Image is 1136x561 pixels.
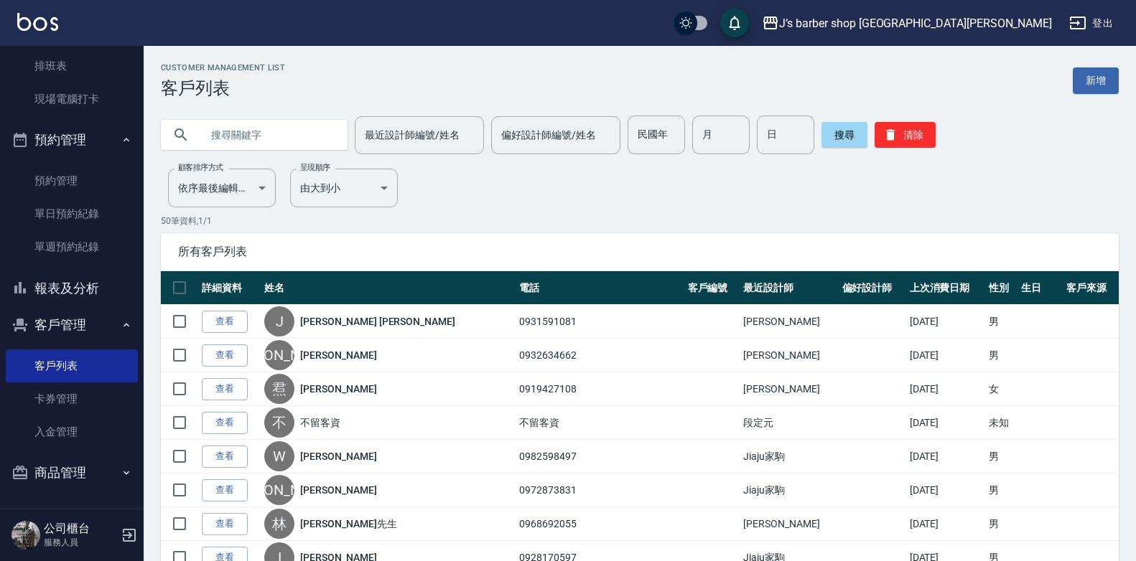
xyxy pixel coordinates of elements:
a: 查看 [202,479,248,501]
th: 客戶編號 [684,271,740,305]
h3: 客戶列表 [161,78,285,98]
td: [DATE] [906,473,986,507]
a: [PERSON_NAME] [300,348,376,362]
a: 單日預約紀錄 [6,197,138,230]
span: 所有客戶列表 [178,245,1102,259]
td: 未知 [985,406,1018,440]
a: 查看 [202,412,248,434]
a: [PERSON_NAME] [300,382,376,396]
a: 客戶列表 [6,349,138,382]
label: 顧客排序方式 [178,162,223,173]
th: 偏好設計師 [839,271,906,305]
td: [DATE] [906,440,986,473]
td: 0931591081 [516,305,684,339]
td: 男 [985,440,1018,473]
div: 不 [264,407,294,438]
td: 段定元 [740,406,838,440]
a: 排班表 [6,49,138,82]
td: 0972873831 [516,473,684,507]
td: [PERSON_NAME] [740,339,838,372]
td: [DATE] [906,372,986,406]
td: 男 [985,339,1018,372]
td: [DATE] [906,305,986,339]
a: 查看 [202,311,248,333]
div: 由大到小 [290,169,398,207]
td: 0968692055 [516,507,684,541]
button: 客戶管理 [6,306,138,344]
td: 女 [985,372,1018,406]
h5: 公司櫃台 [44,522,117,536]
a: 入金管理 [6,415,138,448]
td: 0982598497 [516,440,684,473]
td: 不留客資 [516,406,684,440]
div: 焄 [264,374,294,404]
a: 預約管理 [6,164,138,197]
th: 性別 [985,271,1018,305]
p: 50 筆資料, 1 / 1 [161,214,1119,227]
a: [PERSON_NAME] [300,483,376,497]
div: J’s barber shop [GEOGRAPHIC_DATA][PERSON_NAME] [779,14,1052,32]
button: 登出 [1063,10,1119,37]
td: [PERSON_NAME] [740,305,838,339]
div: [PERSON_NAME] [264,475,294,505]
a: [PERSON_NAME] [300,449,376,463]
a: 新增 [1073,67,1119,94]
a: 查看 [202,445,248,468]
td: [DATE] [906,507,986,541]
a: [PERSON_NAME] [PERSON_NAME] [300,314,455,329]
h2: Customer Management List [161,63,285,72]
input: 搜尋關鍵字 [201,115,336,154]
div: 林 [264,509,294,539]
a: 卡券管理 [6,382,138,415]
td: [PERSON_NAME] [740,372,838,406]
label: 呈現順序 [300,162,330,173]
button: save [720,9,749,37]
a: 現場電腦打卡 [6,82,138,115]
th: 姓名 [261,271,516,305]
div: 依序最後編輯時間 [168,169,276,207]
th: 客戶來源 [1063,271,1119,305]
td: [PERSON_NAME] [740,507,838,541]
div: W [264,441,294,471]
button: 搜尋 [821,122,867,148]
th: 詳細資料 [198,271,261,305]
th: 電話 [516,271,684,305]
button: 報表及分析 [6,270,138,307]
button: 預約管理 [6,121,138,159]
a: [PERSON_NAME]先生 [300,517,396,531]
p: 服務人員 [44,536,117,549]
td: 0919427108 [516,372,684,406]
th: 上次消費日期 [906,271,986,305]
td: Jiaju家駒 [740,473,838,507]
td: [DATE] [906,339,986,372]
a: 查看 [202,378,248,400]
td: 男 [985,507,1018,541]
td: [DATE] [906,406,986,440]
td: 0932634662 [516,339,684,372]
img: Person [11,521,40,550]
button: 商品管理 [6,454,138,491]
a: 查看 [202,513,248,535]
img: Logo [17,13,58,31]
a: 不留客資 [300,415,340,430]
div: J [264,306,294,336]
td: 男 [985,305,1018,339]
button: 清除 [875,122,936,148]
a: 單週預約紀錄 [6,230,138,263]
th: 最近設計師 [740,271,838,305]
td: Jiaju家駒 [740,440,838,473]
button: J’s barber shop [GEOGRAPHIC_DATA][PERSON_NAME] [756,9,1058,38]
td: 男 [985,473,1018,507]
a: 查看 [202,344,248,367]
div: [PERSON_NAME] [264,340,294,370]
th: 生日 [1018,271,1063,305]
